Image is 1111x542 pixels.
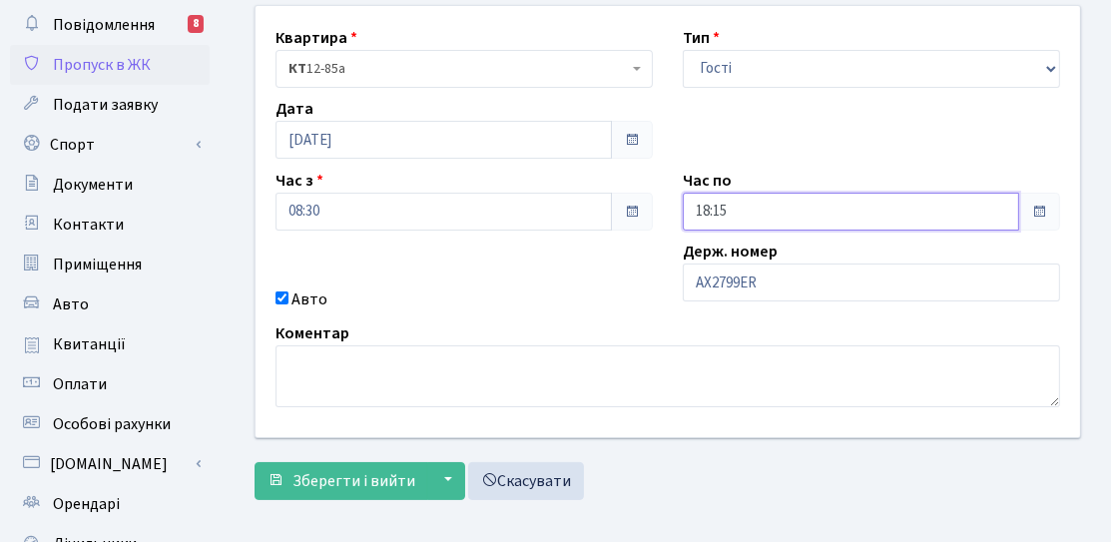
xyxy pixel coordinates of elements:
[10,205,210,245] a: Контакти
[53,293,89,315] span: Авто
[53,94,158,116] span: Подати заявку
[10,484,210,524] a: Орендарі
[53,54,151,76] span: Пропуск в ЖК
[288,59,628,79] span: <b>КТ</b>&nbsp;&nbsp;&nbsp;&nbsp;12-85а
[10,85,210,125] a: Подати заявку
[53,214,124,236] span: Контакти
[10,364,210,404] a: Оплати
[10,284,210,324] a: Авто
[10,165,210,205] a: Документи
[53,333,126,355] span: Квитанції
[276,97,313,121] label: Дата
[292,470,415,492] span: Зберегти і вийти
[10,5,210,45] a: Повідомлення8
[53,254,142,275] span: Приміщення
[53,174,133,196] span: Документи
[276,321,349,345] label: Коментар
[10,324,210,364] a: Квитанції
[468,462,584,500] a: Скасувати
[683,240,778,264] label: Держ. номер
[255,462,428,500] button: Зберегти і вийти
[188,15,204,33] div: 8
[53,413,171,435] span: Особові рахунки
[276,169,323,193] label: Час з
[10,45,210,85] a: Пропуск в ЖК
[276,26,357,50] label: Квартира
[10,125,210,165] a: Спорт
[10,404,210,444] a: Особові рахунки
[288,59,306,79] b: КТ
[683,169,732,193] label: Час по
[683,26,720,50] label: Тип
[53,493,120,515] span: Орендарі
[10,444,210,484] a: [DOMAIN_NAME]
[53,14,155,36] span: Повідомлення
[10,245,210,284] a: Приміщення
[291,287,327,311] label: Авто
[683,264,1060,301] input: AA0001AA
[276,50,653,88] span: <b>КТ</b>&nbsp;&nbsp;&nbsp;&nbsp;12-85а
[53,373,107,395] span: Оплати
